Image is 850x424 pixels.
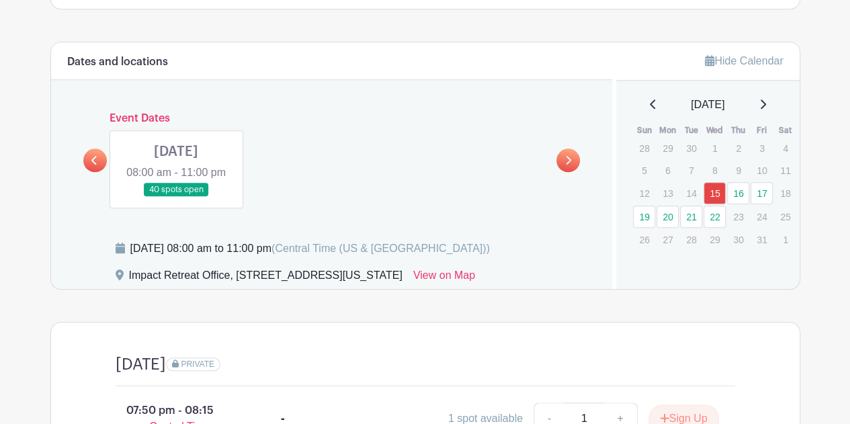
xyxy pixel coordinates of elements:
[751,206,773,227] p: 24
[750,124,773,137] th: Fri
[751,160,773,181] p: 10
[633,160,655,181] p: 5
[680,229,702,250] p: 28
[680,138,702,159] p: 30
[633,183,655,204] p: 12
[774,138,796,159] p: 4
[704,206,726,228] a: 22
[680,206,702,228] a: 21
[774,206,796,227] p: 25
[704,138,726,159] p: 1
[726,124,750,137] th: Thu
[774,160,796,181] p: 11
[633,229,655,250] p: 26
[656,229,679,250] p: 27
[633,206,655,228] a: 19
[727,138,749,159] p: 2
[751,229,773,250] p: 31
[680,160,702,181] p: 7
[751,138,773,159] p: 3
[691,97,724,113] span: [DATE]
[130,241,490,257] div: [DATE] 08:00 am to 11:00 pm
[727,182,749,204] a: 16
[774,183,796,204] p: 18
[656,183,679,204] p: 13
[632,124,656,137] th: Sun
[181,359,214,369] span: PRIVATE
[67,56,168,69] h6: Dates and locations
[773,124,797,137] th: Sat
[656,124,679,137] th: Mon
[774,229,796,250] p: 1
[705,55,783,67] a: Hide Calendar
[656,160,679,181] p: 6
[704,160,726,181] p: 8
[656,138,679,159] p: 29
[727,206,749,227] p: 23
[271,243,490,254] span: (Central Time (US & [GEOGRAPHIC_DATA]))
[727,229,749,250] p: 30
[680,183,702,204] p: 14
[107,112,557,125] h6: Event Dates
[703,124,726,137] th: Wed
[656,206,679,228] a: 20
[751,182,773,204] a: 17
[633,138,655,159] p: 28
[704,229,726,250] p: 29
[679,124,703,137] th: Tue
[704,182,726,204] a: 15
[413,267,475,289] a: View on Map
[727,160,749,181] p: 9
[116,355,166,374] h4: [DATE]
[129,267,402,289] div: Impact Retreat Office, [STREET_ADDRESS][US_STATE]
